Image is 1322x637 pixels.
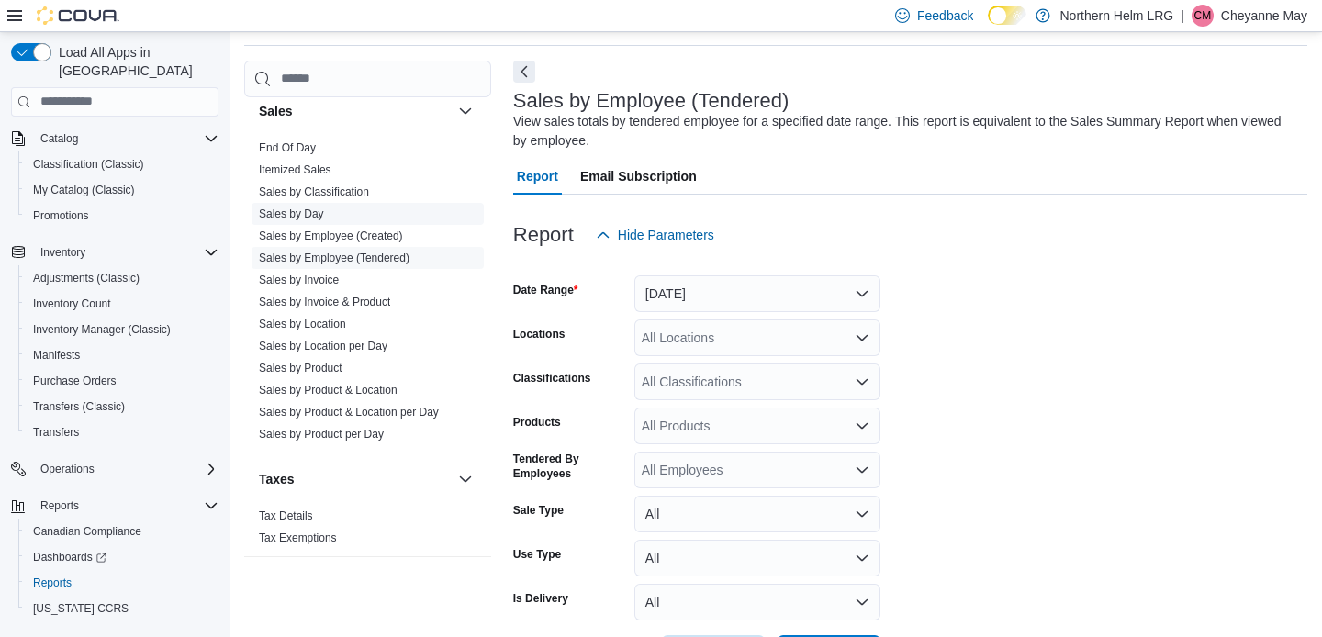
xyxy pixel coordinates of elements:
[1192,5,1214,27] div: Cheyanne May
[259,531,337,544] a: Tax Exemptions
[259,163,331,176] a: Itemized Sales
[454,468,476,490] button: Taxes
[26,293,118,315] a: Inventory Count
[259,274,339,286] a: Sales by Invoice
[259,185,369,198] a: Sales by Classification
[634,584,880,620] button: All
[26,572,79,594] a: Reports
[513,547,561,562] label: Use Type
[4,456,226,482] button: Operations
[259,296,390,308] a: Sales by Invoice & Product
[4,493,226,519] button: Reports
[26,520,149,542] a: Canadian Compliance
[634,540,880,576] button: All
[244,505,491,556] div: Taxes
[26,318,178,341] a: Inventory Manager (Classic)
[33,241,93,263] button: Inventory
[259,406,439,419] a: Sales by Product & Location per Day
[37,6,119,25] img: Cova
[33,322,171,337] span: Inventory Manager (Classic)
[259,141,316,154] a: End Of Day
[26,572,218,594] span: Reports
[26,396,218,418] span: Transfers (Classic)
[513,90,790,112] h3: Sales by Employee (Tendered)
[18,570,226,596] button: Reports
[26,205,96,227] a: Promotions
[26,179,142,201] a: My Catalog (Classic)
[40,245,85,260] span: Inventory
[18,519,226,544] button: Canadian Compliance
[33,348,80,363] span: Manifests
[40,498,79,513] span: Reports
[26,318,218,341] span: Inventory Manager (Classic)
[988,25,989,26] span: Dark Mode
[26,344,218,366] span: Manifests
[33,601,129,616] span: [US_STATE] CCRS
[33,374,117,388] span: Purchase Orders
[1181,5,1184,27] p: |
[18,203,226,229] button: Promotions
[4,240,226,265] button: Inventory
[259,340,387,352] a: Sales by Location per Day
[259,318,346,330] a: Sales by Location
[18,265,226,291] button: Adjustments (Classic)
[33,271,140,285] span: Adjustments (Classic)
[26,598,218,620] span: Washington CCRS
[33,550,106,564] span: Dashboards
[1059,5,1173,27] p: Northern Helm LRG
[513,61,535,83] button: Next
[26,267,147,289] a: Adjustments (Classic)
[33,425,79,440] span: Transfers
[26,153,151,175] a: Classification (Classic)
[634,496,880,532] button: All
[259,428,384,441] a: Sales by Product per Day
[855,419,869,433] button: Open list of options
[26,179,218,201] span: My Catalog (Classic)
[988,6,1026,25] input: Dark Mode
[26,520,218,542] span: Canadian Compliance
[634,275,880,312] button: [DATE]
[26,267,218,289] span: Adjustments (Classic)
[18,151,226,177] button: Classification (Classic)
[33,495,218,517] span: Reports
[26,370,218,392] span: Purchase Orders
[917,6,973,25] span: Feedback
[855,374,869,389] button: Open list of options
[26,546,114,568] a: Dashboards
[259,362,342,374] a: Sales by Product
[259,470,451,488] button: Taxes
[33,128,85,150] button: Catalog
[33,157,144,172] span: Classification (Classic)
[513,591,568,606] label: Is Delivery
[618,226,714,244] span: Hide Parameters
[33,208,89,223] span: Promotions
[1221,5,1307,27] p: Cheyanne May
[18,419,226,445] button: Transfers
[33,128,218,150] span: Catalog
[26,153,218,175] span: Classification (Classic)
[513,503,564,518] label: Sale Type
[18,177,226,203] button: My Catalog (Classic)
[26,598,136,620] a: [US_STATE] CCRS
[513,112,1298,151] div: View sales totals by tendered employee for a specified date range. This report is equivalent to t...
[33,183,135,197] span: My Catalog (Classic)
[26,421,218,443] span: Transfers
[259,251,409,264] a: Sales by Employee (Tendered)
[513,327,566,341] label: Locations
[33,241,218,263] span: Inventory
[454,100,476,122] button: Sales
[18,394,226,419] button: Transfers (Classic)
[51,43,218,80] span: Load All Apps in [GEOGRAPHIC_DATA]
[855,463,869,477] button: Open list of options
[18,368,226,394] button: Purchase Orders
[18,291,226,317] button: Inventory Count
[26,344,87,366] a: Manifests
[259,509,313,522] a: Tax Details
[580,158,697,195] span: Email Subscription
[513,415,561,430] label: Products
[259,229,403,242] a: Sales by Employee (Created)
[33,576,72,590] span: Reports
[517,158,558,195] span: Report
[26,370,124,392] a: Purchase Orders
[244,137,491,453] div: Sales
